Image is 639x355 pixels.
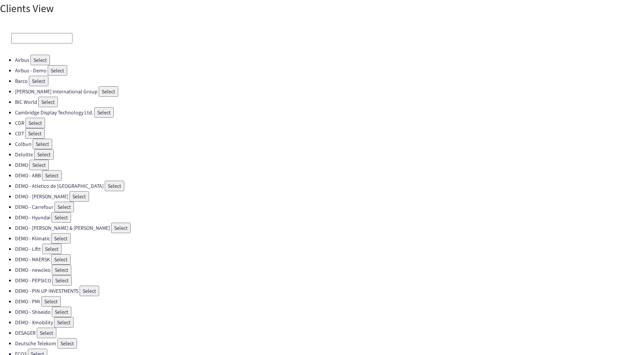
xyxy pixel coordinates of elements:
button: Select [111,223,131,233]
li: DEMO - PIN UP INVESTMENTS [15,286,639,296]
li: Deutsche Telekom [15,338,639,349]
li: Airbus - Demo [15,65,639,76]
li: DEMO - Carrefour [15,202,639,212]
button: Select [25,128,45,139]
button: Select [52,275,72,286]
button: Select [54,317,74,328]
li: DEMO - [PERSON_NAME] [15,191,639,202]
button: Select [80,286,99,296]
li: DEMO - Hyundai [15,212,639,223]
button: Select [105,181,124,191]
iframe: Chat Widget [601,319,639,355]
button: Select [26,118,45,128]
li: DEMO - PMI [15,296,639,307]
li: Barco [15,76,639,86]
button: Select [52,307,71,317]
li: DEMO - Liftt [15,244,639,254]
button: Select [94,107,114,118]
button: Select [51,233,71,244]
li: DEMO - Shiseido [15,307,639,317]
li: BIC World [15,97,639,107]
li: Cambridge Display Technology Ltd. [15,107,639,118]
button: Select [34,149,54,160]
button: Select [42,244,62,254]
button: Select [57,338,77,349]
li: DEMO - MAERSK [15,254,639,265]
button: Select [38,97,58,107]
li: DEMO - newcleo [15,265,639,275]
button: Select [37,328,56,338]
li: DEMO - Atletico de [GEOGRAPHIC_DATA] [15,181,639,191]
li: DEMO [15,160,639,170]
li: DEMO - Xmobility [15,317,639,328]
button: Select [99,86,118,97]
li: DEMO - Klimatic [15,233,639,244]
li: DESAGER [15,328,639,338]
button: Select [52,265,71,275]
button: Select [41,296,61,307]
button: Select [51,212,71,223]
li: CDR [15,118,639,128]
li: CDT [15,128,639,139]
button: Select [33,139,52,149]
li: [PERSON_NAME] International Group [15,86,639,97]
li: Deloitte [15,149,639,160]
button: Select [54,202,74,212]
button: Select [51,254,71,265]
div: Widget de chat [601,319,639,355]
li: DEMO - PEPSICO [15,275,639,286]
li: Colbun [15,139,639,149]
button: Select [30,55,50,65]
button: Select [48,65,67,76]
button: Select [29,76,48,86]
button: Select [69,191,89,202]
li: DEMO - [PERSON_NAME] & [PERSON_NAME] [15,223,639,233]
li: Airbus [15,55,639,65]
button: Select [42,170,62,181]
button: Select [29,160,49,170]
li: DEMO - ABB [15,170,639,181]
